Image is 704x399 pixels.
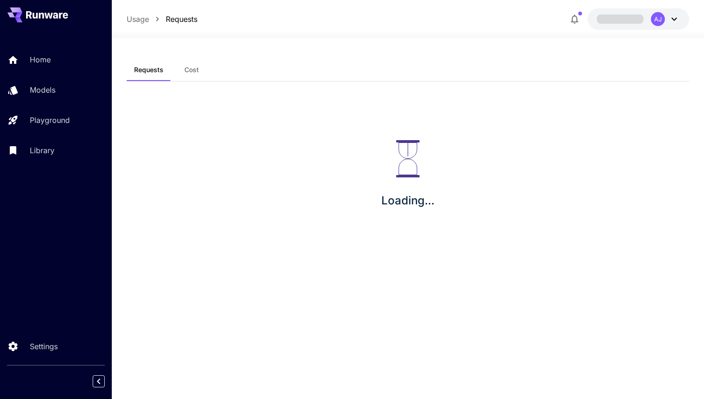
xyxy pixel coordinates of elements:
[127,14,149,25] a: Usage
[30,115,70,126] p: Playground
[134,66,163,74] span: Requests
[93,375,105,387] button: Collapse sidebar
[127,14,197,25] nav: breadcrumb
[651,12,665,26] div: AJ
[30,341,58,352] p: Settings
[100,373,112,390] div: Collapse sidebar
[30,54,51,65] p: Home
[381,192,434,209] p: Loading...
[588,8,689,30] button: AJ
[30,84,55,95] p: Models
[30,145,54,156] p: Library
[184,66,199,74] span: Cost
[166,14,197,25] a: Requests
